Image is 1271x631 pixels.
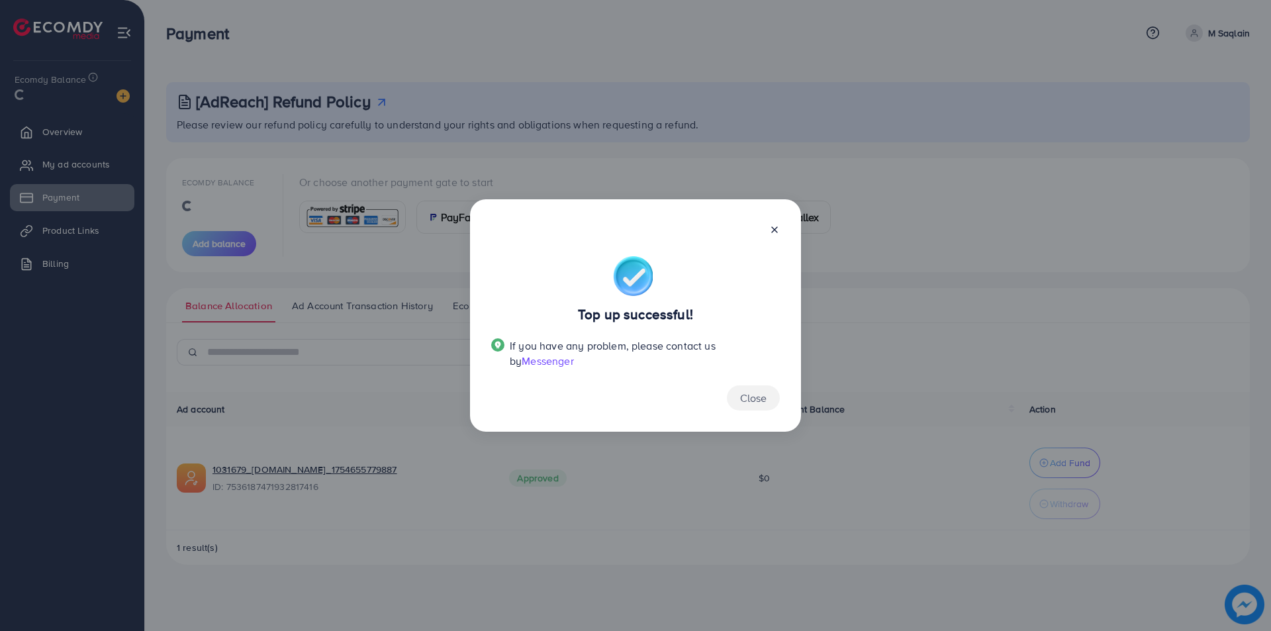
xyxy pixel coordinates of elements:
img: Popup guide [491,338,504,352]
span: If you have any problem, please contact us by [510,338,716,368]
button: Close [727,385,780,411]
span: Messenger [522,354,573,368]
h4: Top up successful! [578,307,693,323]
img: icon-success.1b13a254.png [613,256,653,296]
